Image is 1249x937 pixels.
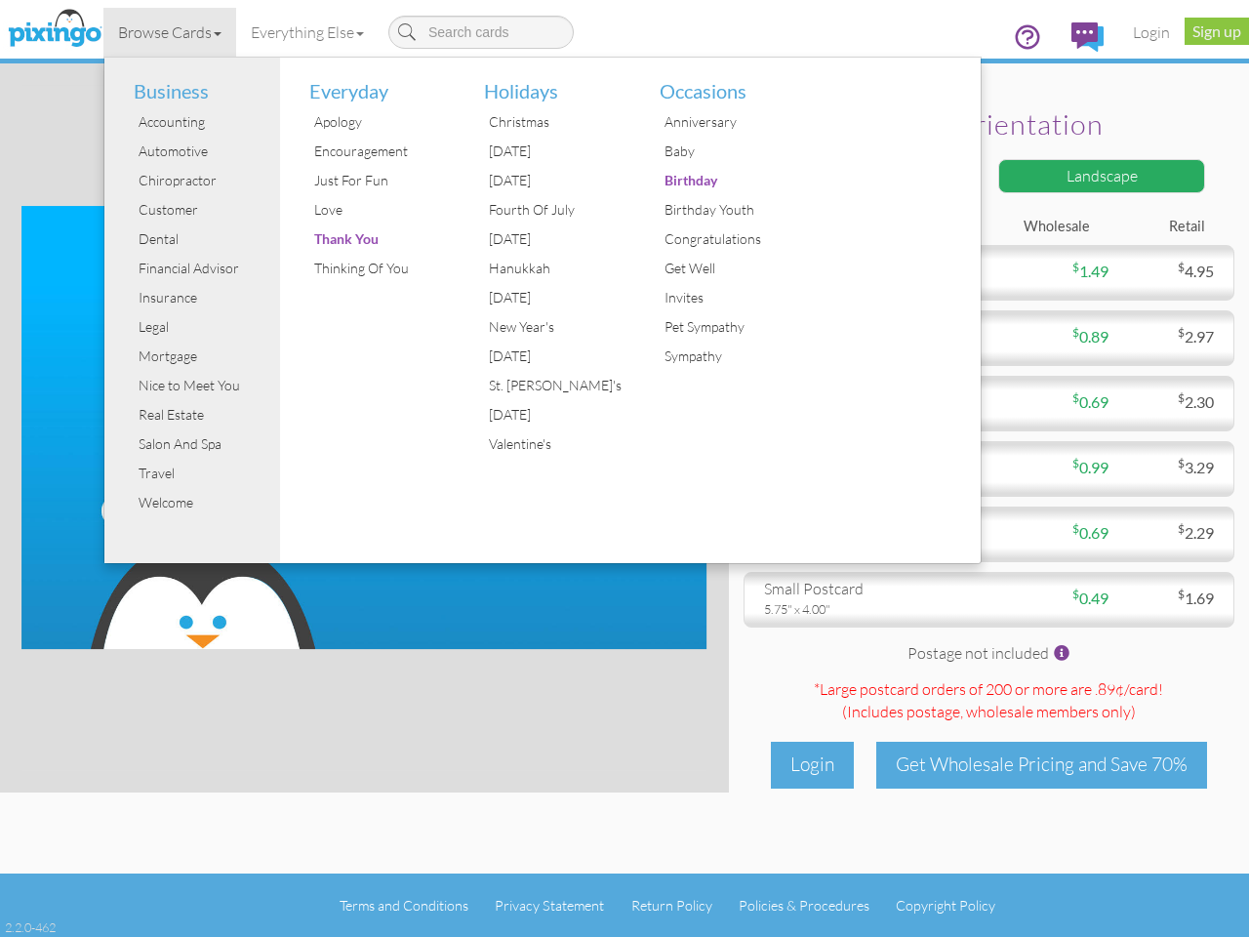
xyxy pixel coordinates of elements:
div: Love [309,195,456,224]
a: Love [295,195,456,224]
a: Thank You [295,224,456,254]
a: [DATE] [469,342,630,371]
a: Everything Else [236,8,379,57]
div: 2.2.0-462 [5,918,56,936]
a: Sign up [1185,18,1249,45]
a: Invites [645,283,806,312]
li: Business [119,58,280,108]
div: Fourth Of July [484,195,630,224]
a: [DATE] [469,400,630,429]
div: 2.30 [1108,391,1229,414]
a: Welcome [119,488,280,517]
a: Christmas [469,107,630,137]
a: New Year's [469,312,630,342]
a: Encouragement [295,137,456,166]
div: *Large postcard orders of 200 or more are .89¢/card! (Includes postage ) [744,678,1234,727]
a: Apology [295,107,456,137]
a: Privacy Statement [495,897,604,914]
a: Browse Cards [103,8,236,57]
div: Accounting [134,107,280,137]
div: Birthday [660,166,806,195]
div: Thank You [309,224,456,254]
a: Copyright Policy [896,897,995,914]
div: Automotive [134,137,280,166]
div: New Year's [484,312,630,342]
a: Mortgage [119,342,280,371]
a: Salon And Spa [119,429,280,459]
div: Get Wholesale Pricing and Save 70% [876,742,1207,788]
a: [DATE] [469,166,630,195]
div: Thinking Of You [309,254,456,283]
div: 1.69 [1108,588,1229,610]
div: small postcard [764,578,975,600]
div: St. [PERSON_NAME]'s [484,371,630,400]
div: Sympathy [660,342,806,371]
div: Welcome [134,488,280,517]
div: Nice to Meet You [134,371,280,400]
sup: $ [1072,456,1079,470]
div: Anniversary [660,107,806,137]
div: 3.29 [1108,457,1229,479]
div: Invites [660,283,806,312]
div: Legal [134,312,280,342]
div: Travel [134,459,280,488]
a: Get Well [645,254,806,283]
div: [DATE] [484,400,630,429]
a: Customer [119,195,280,224]
a: Policies & Procedures [739,897,869,914]
div: Insurance [134,283,280,312]
div: [DATE] [484,283,630,312]
sup: $ [1178,390,1185,405]
div: [DATE] [484,137,630,166]
div: Customer [134,195,280,224]
span: 0.69 [1072,523,1108,542]
span: , wholesale members only [960,702,1131,721]
a: Automotive [119,137,280,166]
div: 2.97 [1108,326,1229,348]
a: Legal [119,312,280,342]
div: Apology [309,107,456,137]
a: Baby [645,137,806,166]
a: Anniversary [645,107,806,137]
sup: $ [1072,325,1079,340]
iframe: Chat [1248,936,1249,937]
div: Financial Advisor [134,254,280,283]
input: Search cards [388,16,574,49]
div: 2.29 [1108,522,1229,545]
div: Just For Fun [309,166,456,195]
div: Wholesale [988,217,1104,237]
a: Nice to Meet You [119,371,280,400]
sup: $ [1178,456,1185,470]
div: Dental [134,224,280,254]
div: Salon And Spa [134,429,280,459]
span: 0.49 [1072,589,1108,607]
img: comments.svg [1071,22,1104,52]
img: pixingo logo [3,5,106,54]
a: Congratulations [645,224,806,254]
a: Financial Advisor [119,254,280,283]
a: Just For Fun [295,166,456,195]
div: [DATE] [484,166,630,195]
a: Sympathy [645,342,806,371]
div: [DATE] [484,224,630,254]
a: Hanukkah [469,254,630,283]
div: Christmas [484,107,630,137]
a: Terms and Conditions [340,897,468,914]
span: 0.69 [1072,392,1108,411]
a: Birthday Youth [645,195,806,224]
div: Valentine's [484,429,630,459]
a: Dental [119,224,280,254]
a: [DATE] [469,137,630,166]
h2: Select orientation [768,109,1200,141]
div: [DATE] [484,342,630,371]
div: Real Estate [134,400,280,429]
div: Pet Sympathy [660,312,806,342]
sup: $ [1178,521,1185,536]
div: Retail [1105,217,1220,237]
a: Thinking Of You [295,254,456,283]
a: Pet Sympathy [645,312,806,342]
span: 0.99 [1072,458,1108,476]
div: Chiropractor [134,166,280,195]
div: Login [771,742,854,788]
li: Everyday [295,58,456,108]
